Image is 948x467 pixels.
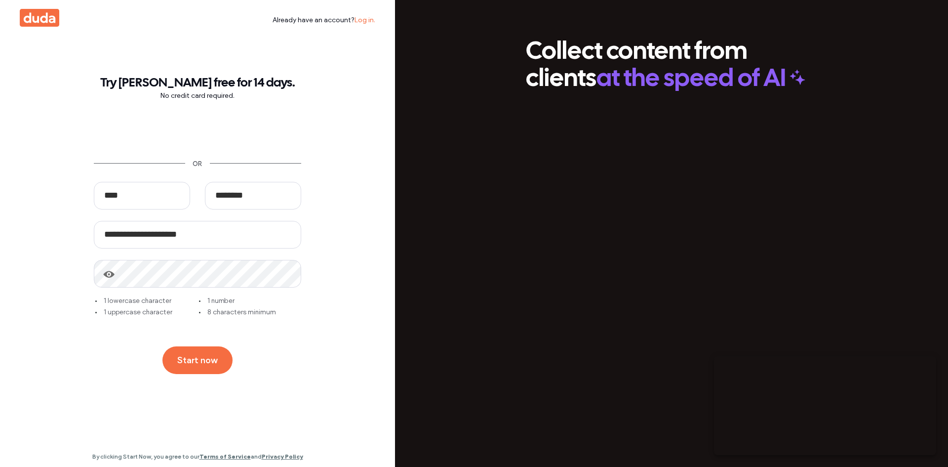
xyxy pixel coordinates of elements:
span: at the speed of AI [596,66,786,93]
div: 1 lowercase character [94,297,197,305]
div: 1 uppercase character [94,308,197,317]
button: Start now [162,346,233,374]
div: Already have an account? [273,16,375,25]
iframe: Sign in with Google Button [94,121,301,142]
input: 1 lowercase character 1 number 1 uppercase character 8 characters minimum [94,260,301,288]
a: Privacy Policy [262,453,303,460]
div: Collect content from clients [526,39,817,93]
p: No credit card required. [94,91,301,100]
h3: Try [PERSON_NAME] free for 14 days. [94,69,301,90]
div: OR [185,160,210,168]
a: Log in. [355,16,375,24]
div: 1 number [197,297,301,305]
div: 8 characters minimum [197,308,301,317]
a: Terms of Service [199,453,251,460]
